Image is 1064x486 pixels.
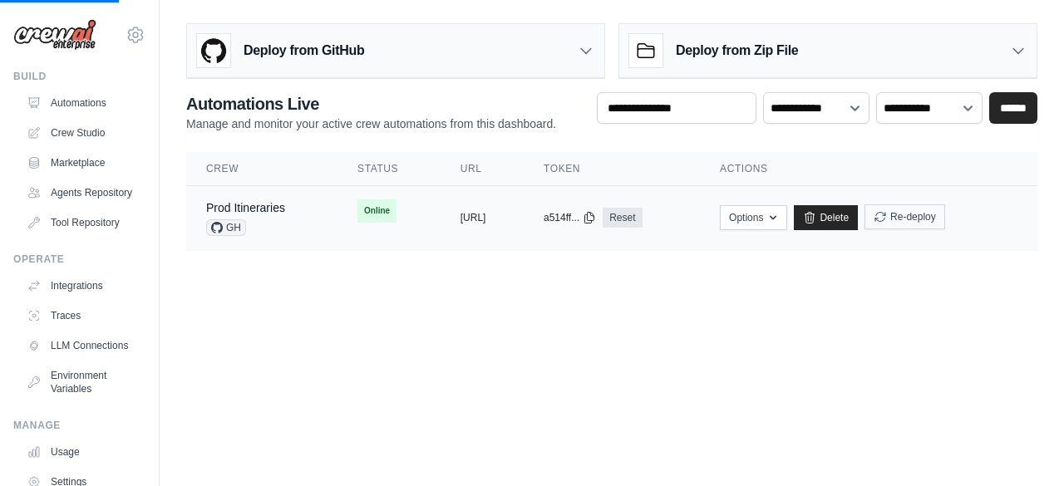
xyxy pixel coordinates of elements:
a: Delete [794,205,858,230]
th: Status [337,152,441,186]
a: Tool Repository [20,209,145,236]
th: URL [441,152,524,186]
div: Widget de chat [981,406,1064,486]
div: Manage [13,419,145,432]
span: Online [357,199,397,223]
p: Manage and monitor your active crew automations from this dashboard. [186,115,556,132]
a: Agents Repository [20,179,145,206]
h2: Automations Live [186,92,556,115]
a: Reset [603,208,642,228]
a: Prod Itineraries [206,201,285,214]
a: Automations [20,90,145,116]
img: Logo [13,19,96,51]
a: Crew Studio [20,120,145,146]
button: a514ff... [544,211,596,224]
a: LLM Connections [20,332,145,359]
div: Operate [13,253,145,266]
div: Build [13,70,145,83]
iframe: Chat Widget [981,406,1064,486]
a: Environment Variables [20,362,145,402]
th: Crew [186,152,337,186]
a: Integrations [20,272,145,299]
h3: Deploy from GitHub [244,41,364,61]
a: Marketplace [20,150,145,176]
button: Options [720,205,787,230]
span: GH [206,219,246,236]
h3: Deploy from Zip File [676,41,798,61]
th: Actions [700,152,1037,186]
th: Token [524,152,700,186]
a: Traces [20,302,145,329]
img: GitHub Logo [197,34,230,67]
button: Re-deploy [864,204,945,229]
a: Usage [20,439,145,465]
